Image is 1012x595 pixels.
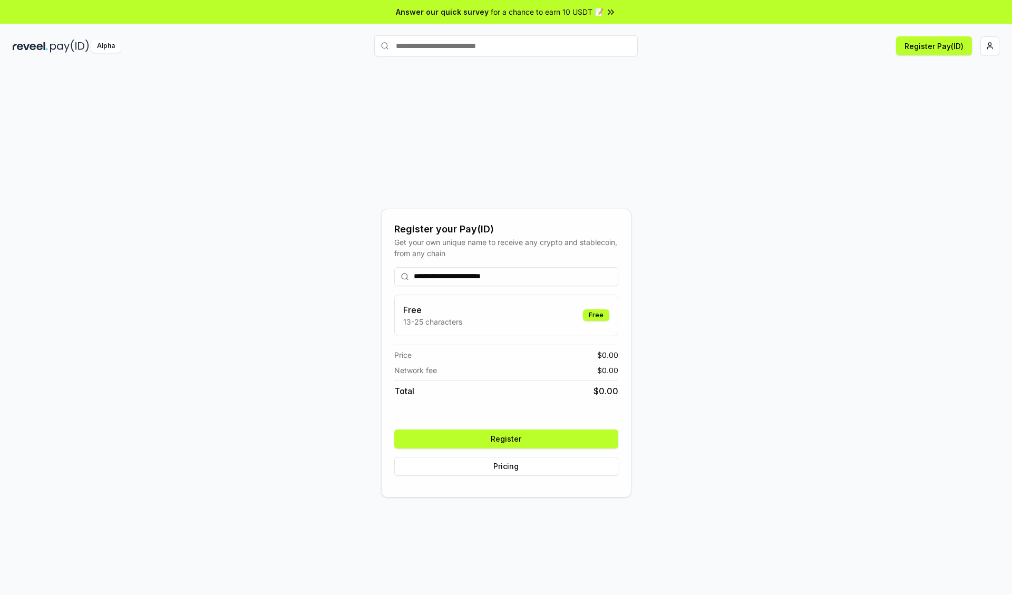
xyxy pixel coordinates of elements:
[13,40,48,53] img: reveel_dark
[91,40,121,53] div: Alpha
[593,385,618,397] span: $ 0.00
[597,349,618,360] span: $ 0.00
[583,309,609,321] div: Free
[597,365,618,376] span: $ 0.00
[394,457,618,476] button: Pricing
[394,430,618,448] button: Register
[50,40,89,53] img: pay_id
[403,304,462,316] h3: Free
[396,6,489,17] span: Answer our quick survey
[394,222,618,237] div: Register your Pay(ID)
[394,385,414,397] span: Total
[491,6,604,17] span: for a chance to earn 10 USDT 📝
[403,316,462,327] p: 13-25 characters
[394,365,437,376] span: Network fee
[394,237,618,259] div: Get your own unique name to receive any crypto and stablecoin, from any chain
[896,36,972,55] button: Register Pay(ID)
[394,349,412,360] span: Price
